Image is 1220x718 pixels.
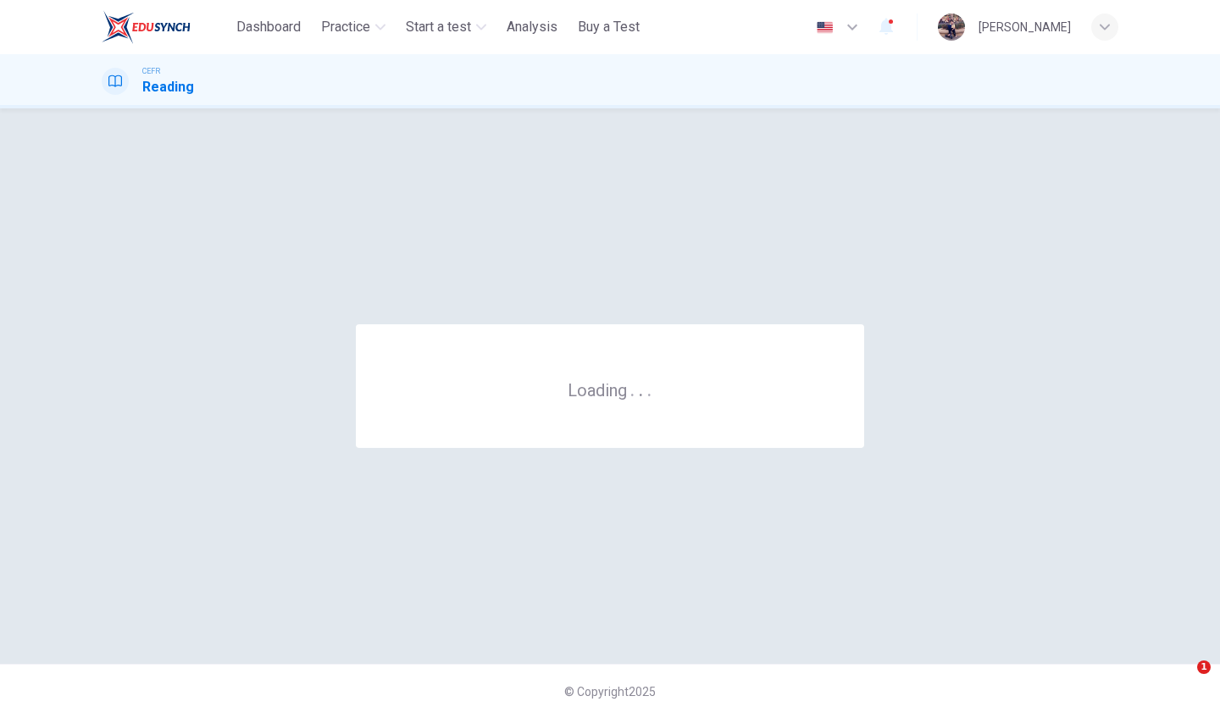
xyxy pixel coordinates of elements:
h1: Reading [142,77,194,97]
span: Start a test [406,17,471,37]
h6: . [629,374,635,402]
span: Dashboard [236,17,301,37]
span: Buy a Test [578,17,640,37]
span: Analysis [507,17,557,37]
iframe: Intercom live chat [1162,660,1203,701]
span: © Copyright 2025 [564,685,656,699]
span: Practice [321,17,370,37]
a: ELTC logo [102,10,230,44]
img: ELTC logo [102,10,191,44]
button: Start a test [399,12,493,42]
div: [PERSON_NAME] [979,17,1071,37]
h6: Loading [568,378,652,400]
button: Dashboard [230,12,308,42]
button: Analysis [500,12,564,42]
button: Buy a Test [571,12,646,42]
h6: . [646,374,652,402]
button: Practice [314,12,392,42]
img: en [814,21,835,34]
img: Profile picture [938,14,965,41]
span: 1 [1197,660,1211,674]
span: CEFR [142,65,160,77]
h6: . [638,374,644,402]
